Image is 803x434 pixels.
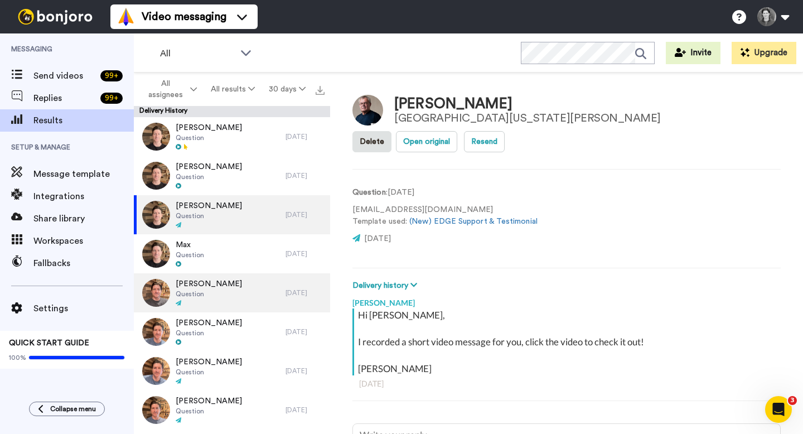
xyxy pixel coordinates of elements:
span: Fallbacks [33,257,134,270]
span: Max [176,239,204,250]
div: [GEOGRAPHIC_DATA][US_STATE][PERSON_NAME] [394,112,661,124]
span: 100% [9,353,26,362]
span: Question [176,211,242,220]
span: Video messaging [142,9,226,25]
div: [DATE] [286,132,325,141]
button: Resend [464,131,505,152]
span: [PERSON_NAME] [176,396,242,407]
span: Question [176,407,242,416]
strong: Question [352,189,386,196]
a: MaxQuestion[DATE] [134,234,330,273]
button: All results [204,79,262,99]
span: QUICK START GUIDE [9,339,89,347]
span: 3 [788,396,797,405]
span: All assignees [143,78,188,100]
img: 49d11b45-0bee-45b4-a59e-9078a0e36993-thumb.jpg [142,279,170,307]
span: Collapse menu [50,404,96,413]
div: [DATE] [286,367,325,375]
img: 15b3bd8b-e725-48eb-a0ae-4ac430954f66-thumb.jpg [142,318,170,346]
button: Delivery history [352,279,420,292]
span: [PERSON_NAME] [176,200,242,211]
a: [PERSON_NAME]Question[DATE] [134,312,330,351]
img: 6b52fad4-9c19-4f75-8d1b-d2d42cffcd01-thumb.jpg [142,357,170,385]
div: 99 + [100,93,123,104]
span: [PERSON_NAME] [176,356,242,368]
p: [EMAIL_ADDRESS][DOMAIN_NAME] Template used: [352,204,538,228]
span: Workspaces [33,234,134,248]
a: [PERSON_NAME]Question[DATE] [134,156,330,195]
span: Integrations [33,190,134,203]
div: [DATE] [286,249,325,258]
img: bj-logo-header-white.svg [13,9,97,25]
span: [PERSON_NAME] [176,317,242,329]
img: 7aef8622-793e-4463-b53e-47fc0f67d718-thumb.jpg [142,396,170,424]
button: Upgrade [732,42,796,64]
div: [PERSON_NAME] [352,292,781,308]
span: Results [33,114,134,127]
img: vm-color.svg [117,8,135,26]
span: All [160,47,235,60]
span: [PERSON_NAME] [176,161,242,172]
div: Delivery History [134,106,330,117]
button: All assignees [136,74,204,105]
span: [DATE] [364,235,391,243]
span: Question [176,329,242,337]
span: Question [176,250,204,259]
div: [DATE] [286,171,325,180]
button: Open original [396,131,457,152]
span: Question [176,172,242,181]
a: [PERSON_NAME]Question[DATE] [134,273,330,312]
img: export.svg [316,86,325,95]
a: [PERSON_NAME]Question[DATE] [134,390,330,430]
div: [DATE] [286,288,325,297]
span: [PERSON_NAME] [176,278,242,290]
img: 27b144b9-24a0-4a1d-a71a-afd6015d47f5-thumb.jpg [142,123,170,151]
span: Question [176,290,242,298]
span: Settings [33,302,134,315]
img: dec56799-0221-4ff9-95eb-62670eeea9e4-thumb.jpg [142,201,170,229]
iframe: Intercom live chat [765,396,792,423]
span: Question [176,368,242,377]
img: 0a0d1f63-832a-447e-98b8-9d83157160b6-thumb.jpg [142,162,170,190]
div: [DATE] [286,327,325,336]
div: [PERSON_NAME] [394,96,661,112]
button: Delete [352,131,391,152]
div: Hi [PERSON_NAME], I recorded a short video message for you, click the video to check it out! [PER... [358,308,778,375]
button: Collapse menu [29,402,105,416]
a: [PERSON_NAME]Question[DATE] [134,117,330,156]
div: [DATE] [286,406,325,414]
img: Image of Joel Cagnon [352,95,383,126]
div: 99 + [100,70,123,81]
p: : [DATE] [352,187,538,199]
img: dd5644b0-6688-4746-857f-0c2e628a4006-thumb.jpg [142,240,170,268]
a: [PERSON_NAME]Question[DATE] [134,195,330,234]
span: Send videos [33,69,96,83]
div: [DATE] [286,210,325,219]
button: 30 days [262,79,312,99]
span: [PERSON_NAME] [176,122,242,133]
a: (New) EDGE Support & Testimonial [409,218,538,225]
span: Question [176,133,242,142]
span: Share library [33,212,134,225]
div: [DATE] [359,378,774,389]
button: Export all results that match these filters now. [312,81,328,98]
button: Invite [666,42,720,64]
span: Replies [33,91,96,105]
span: Message template [33,167,134,181]
a: [PERSON_NAME]Question[DATE] [134,351,330,390]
